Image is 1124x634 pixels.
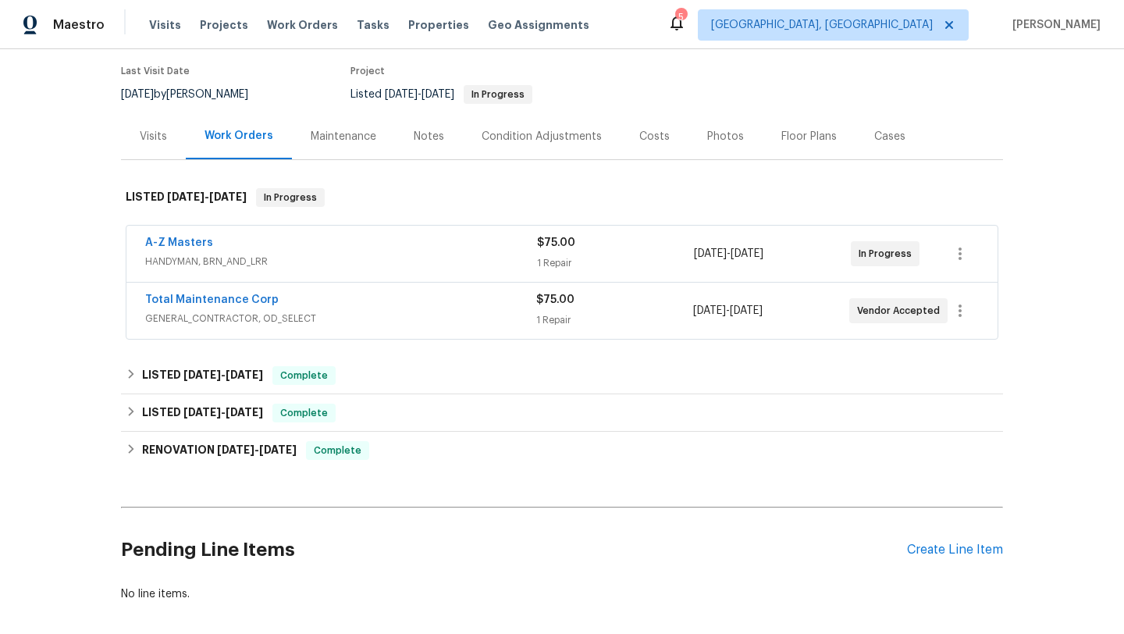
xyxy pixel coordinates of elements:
[149,17,181,33] span: Visits
[537,237,575,248] span: $75.00
[259,444,297,455] span: [DATE]
[121,432,1003,469] div: RENOVATION [DATE]-[DATE]Complete
[142,441,297,460] h6: RENOVATION
[267,17,338,33] span: Work Orders
[145,237,213,248] a: A-Z Masters
[693,305,726,316] span: [DATE]
[183,369,263,380] span: -
[465,90,531,99] span: In Progress
[121,514,907,586] h2: Pending Line Items
[350,89,532,100] span: Listed
[145,254,537,269] span: HANDYMAN, BRN_AND_LRR
[167,191,205,202] span: [DATE]
[308,443,368,458] span: Complete
[907,543,1003,557] div: Create Line Item
[694,246,763,262] span: -
[408,17,469,33] span: Properties
[121,586,1003,602] div: No line items.
[711,17,933,33] span: [GEOGRAPHIC_DATA], [GEOGRAPHIC_DATA]
[183,407,263,418] span: -
[1006,17,1101,33] span: [PERSON_NAME]
[209,191,247,202] span: [DATE]
[421,89,454,100] span: [DATE]
[639,129,670,144] div: Costs
[121,66,190,76] span: Last Visit Date
[874,129,905,144] div: Cases
[200,17,248,33] span: Projects
[140,129,167,144] div: Visits
[183,369,221,380] span: [DATE]
[226,369,263,380] span: [DATE]
[274,368,334,383] span: Complete
[357,20,389,30] span: Tasks
[145,294,279,305] a: Total Maintenance Corp
[167,191,247,202] span: -
[730,305,763,316] span: [DATE]
[707,129,744,144] div: Photos
[121,357,1003,394] div: LISTED [DATE]-[DATE]Complete
[121,394,1003,432] div: LISTED [DATE]-[DATE]Complete
[217,444,297,455] span: -
[537,255,694,271] div: 1 Repair
[536,312,692,328] div: 1 Repair
[385,89,418,100] span: [DATE]
[142,366,263,385] h6: LISTED
[205,128,273,144] div: Work Orders
[857,303,946,319] span: Vendor Accepted
[126,188,247,207] h6: LISTED
[385,89,454,100] span: -
[731,248,763,259] span: [DATE]
[414,129,444,144] div: Notes
[226,407,263,418] span: [DATE]
[145,311,536,326] span: GENERAL_CONTRACTOR, OD_SELECT
[693,303,763,319] span: -
[311,129,376,144] div: Maintenance
[488,17,589,33] span: Geo Assignments
[859,246,918,262] span: In Progress
[142,404,263,422] h6: LISTED
[183,407,221,418] span: [DATE]
[217,444,254,455] span: [DATE]
[121,89,154,100] span: [DATE]
[675,9,686,25] div: 5
[781,129,837,144] div: Floor Plans
[121,173,1003,223] div: LISTED [DATE]-[DATE]In Progress
[121,85,267,104] div: by [PERSON_NAME]
[350,66,385,76] span: Project
[536,294,574,305] span: $75.00
[258,190,323,205] span: In Progress
[274,405,334,421] span: Complete
[482,129,602,144] div: Condition Adjustments
[694,248,727,259] span: [DATE]
[53,17,105,33] span: Maestro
